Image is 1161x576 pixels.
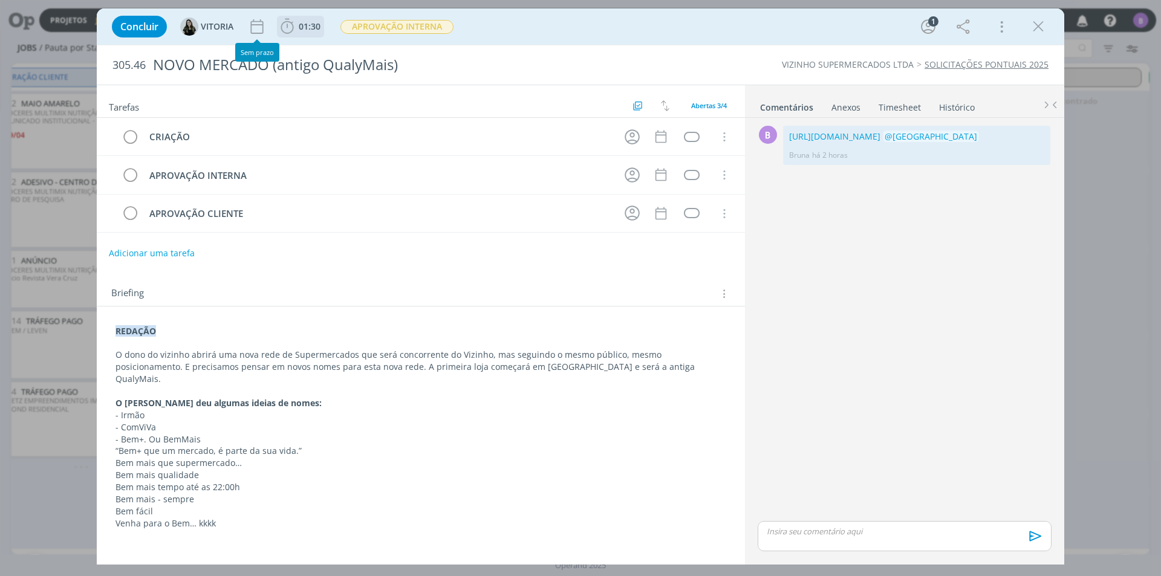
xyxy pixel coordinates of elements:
[115,325,156,337] strong: REDAÇÃO
[340,19,454,34] button: APROVAÇÃO INTERNA
[115,433,726,445] p: - Bem+. Ou BemMais
[928,16,938,27] div: 1
[789,150,810,161] p: Bruna
[885,131,977,142] span: @[GEOGRAPHIC_DATA]
[144,168,613,183] div: APROVAÇÃO INTERNA
[115,481,726,493] p: Bem mais tempo até as 22:00h
[299,21,320,32] span: 01:30
[340,20,454,34] span: APROVAÇÃO INTERNA
[115,493,726,505] p: Bem mais - sempre
[278,17,324,36] button: 01:30
[144,129,613,144] div: CRIAÇÃO
[144,206,613,221] div: APROVAÇÃO CLIENTE
[109,99,139,113] span: Tarefas
[111,286,144,302] span: Briefing
[691,101,727,110] span: Abertas 3/4
[120,22,158,31] span: Concluir
[112,59,146,72] span: 305.46
[759,126,777,144] div: B
[235,43,279,62] div: Sem prazo
[759,96,814,114] a: Comentários
[115,505,726,517] p: Bem fácil
[661,100,669,111] img: arrow-down-up.svg
[925,59,1049,70] a: SOLICITAÇÕES PONTUAIS 2025
[180,18,233,36] button: VVITORIA
[115,517,726,529] p: Venha para o Bem… kkkk
[115,469,726,481] p: Bem mais qualidade
[878,96,922,114] a: Timesheet
[201,22,233,31] span: VITORIA
[115,397,322,409] strong: O [PERSON_NAME] deu algumas ideias de nomes:
[115,409,726,421] p: - Irmão
[148,50,654,80] div: NOVO MERCADO (antigo QualyMais)
[97,8,1064,565] div: dialog
[812,150,848,161] span: há 2 horas
[831,102,860,114] div: Anexos
[938,96,975,114] a: Histórico
[115,421,726,433] p: - ComViVa
[782,59,914,70] a: VIZINHO SUPERMERCADOS LTDA
[108,242,195,264] button: Adicionar uma tarefa
[115,349,726,385] p: O dono do vizinho abrirá uma nova rede de Supermercados que será concorrente do Vizinho, mas segu...
[112,16,167,37] button: Concluir
[919,17,938,36] button: 1
[789,131,880,142] a: [URL][DOMAIN_NAME]
[115,457,726,469] p: Bem mais que supermercado…
[180,18,198,36] img: V
[115,553,726,565] p: Próximo….
[115,445,726,457] p: “Bem+ que um mercado, é parte da sua vida.”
